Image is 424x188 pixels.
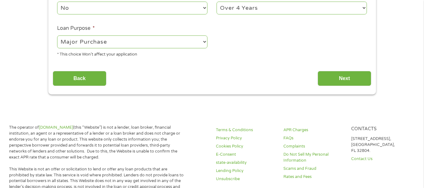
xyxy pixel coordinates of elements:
[216,152,276,158] a: E-Consent
[216,176,276,182] a: Unsubscribe
[57,25,95,32] label: Loan Purpose
[283,143,343,149] a: Complaints
[318,71,371,86] input: Next
[216,168,276,174] a: Lending Policy
[39,125,73,130] a: [DOMAIN_NAME]
[216,143,276,149] a: Cookies Policy
[283,166,343,172] a: Scams and Fraud
[351,126,411,132] h4: Contacts
[53,71,106,86] input: Back
[9,125,184,160] p: The operator of (this “Website”) is not a lender, loan broker, financial institution, an agent or...
[283,174,343,180] a: Rates and Fees
[351,136,411,154] p: [STREET_ADDRESS], [GEOGRAPHIC_DATA], FL 32804.
[351,156,411,162] a: Contact Us
[283,127,343,133] a: APR Charges
[57,49,207,58] div: * This choice Won’t affect your application
[216,127,276,133] a: Terms & Conditions
[283,152,343,164] a: Do Not Sell My Personal Information
[283,135,343,141] a: FAQs
[216,135,276,141] a: Privacy Policy
[216,160,276,166] a: state-availability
